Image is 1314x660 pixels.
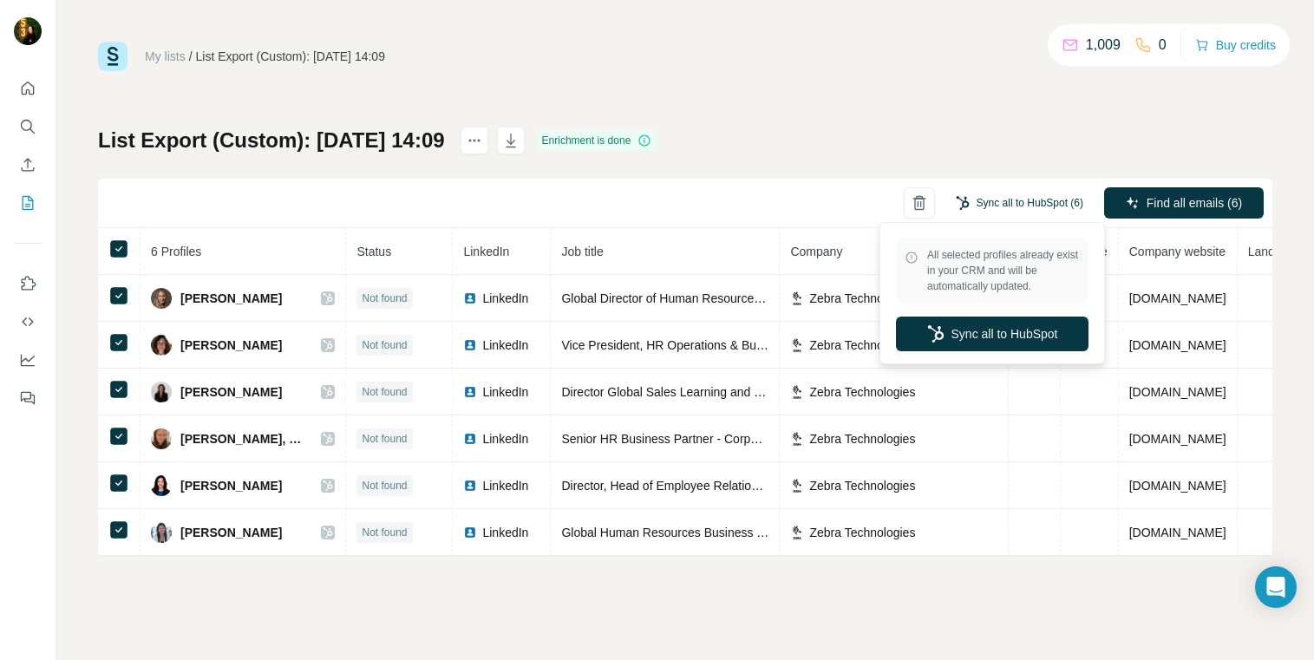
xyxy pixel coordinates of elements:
[1129,338,1226,352] span: [DOMAIN_NAME]
[180,337,282,354] span: [PERSON_NAME]
[151,288,172,309] img: Avatar
[14,268,42,299] button: Use Surfe on LinkedIn
[14,111,42,142] button: Search
[151,522,172,543] img: Avatar
[461,127,488,154] button: actions
[151,428,172,449] img: Avatar
[1195,33,1276,57] button: Buy credits
[356,245,391,258] span: Status
[362,431,407,447] span: Not found
[180,430,304,448] span: [PERSON_NAME], MSHR
[1147,194,1242,212] span: Find all emails (6)
[14,382,42,414] button: Feedback
[180,290,282,307] span: [PERSON_NAME]
[561,432,834,446] span: Senior HR Business Partner - Corporate Functions
[537,130,657,151] div: Enrichment is done
[463,385,477,399] img: LinkedIn logo
[482,290,528,307] span: LinkedIn
[944,190,1095,216] button: Sync all to HubSpot (6)
[1159,35,1167,56] p: 0
[561,245,603,258] span: Job title
[809,383,915,401] span: Zebra Technologies
[463,245,509,258] span: LinkedIn
[362,384,407,400] span: Not found
[790,526,804,539] img: company-logo
[790,338,804,352] img: company-logo
[362,291,407,306] span: Not found
[809,524,915,541] span: Zebra Technologies
[463,338,477,352] img: LinkedIn logo
[98,42,127,71] img: Surfe Logo
[463,432,477,446] img: LinkedIn logo
[362,478,407,493] span: Not found
[561,479,864,493] span: Director, Head of Employee Relations & HR Compliance
[809,290,915,307] span: Zebra Technologies
[1104,187,1264,219] button: Find all emails (6)
[362,525,407,540] span: Not found
[1255,566,1297,608] div: Open Intercom Messenger
[463,291,477,305] img: LinkedIn logo
[151,382,172,402] img: Avatar
[463,526,477,539] img: LinkedIn logo
[1129,385,1226,399] span: [DOMAIN_NAME]
[14,73,42,104] button: Quick start
[1129,291,1226,305] span: [DOMAIN_NAME]
[561,526,796,539] span: Global Human Resources Business Partner
[151,335,172,356] img: Avatar
[809,337,915,354] span: Zebra Technologies
[896,317,1088,351] button: Sync all to HubSpot
[790,385,804,399] img: company-logo
[927,247,1080,294] span: All selected profiles already exist in your CRM and will be automatically updated.
[482,524,528,541] span: LinkedIn
[482,337,528,354] span: LinkedIn
[1129,245,1226,258] span: Company website
[1086,35,1121,56] p: 1,009
[1071,245,1107,258] span: Mobile
[145,49,186,63] a: My lists
[180,477,282,494] span: [PERSON_NAME]
[14,187,42,219] button: My lists
[14,17,42,45] img: Avatar
[1129,432,1226,446] span: [DOMAIN_NAME]
[151,245,201,258] span: 6 Profiles
[14,149,42,180] button: Enrich CSV
[1129,526,1226,539] span: [DOMAIN_NAME]
[482,477,528,494] span: LinkedIn
[809,430,915,448] span: Zebra Technologies
[463,479,477,493] img: LinkedIn logo
[790,245,842,258] span: Company
[189,48,193,65] li: /
[561,385,825,399] span: Director Global Sales Learning and Development
[98,127,445,154] h1: List Export (Custom): [DATE] 14:09
[790,291,804,305] img: company-logo
[561,338,884,352] span: Vice President, HR Operations & Business Communications
[151,475,172,496] img: Avatar
[482,383,528,401] span: LinkedIn
[14,344,42,376] button: Dashboard
[1129,479,1226,493] span: [DOMAIN_NAME]
[482,430,528,448] span: LinkedIn
[790,432,804,446] img: company-logo
[561,291,876,305] span: Global Director of Human Resources, Corporate Functions
[362,337,407,353] span: Not found
[180,383,282,401] span: [PERSON_NAME]
[1248,245,1294,258] span: Landline
[14,306,42,337] button: Use Surfe API
[809,477,915,494] span: Zebra Technologies
[196,48,385,65] div: List Export (Custom): [DATE] 14:09
[790,479,804,493] img: company-logo
[180,524,282,541] span: [PERSON_NAME]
